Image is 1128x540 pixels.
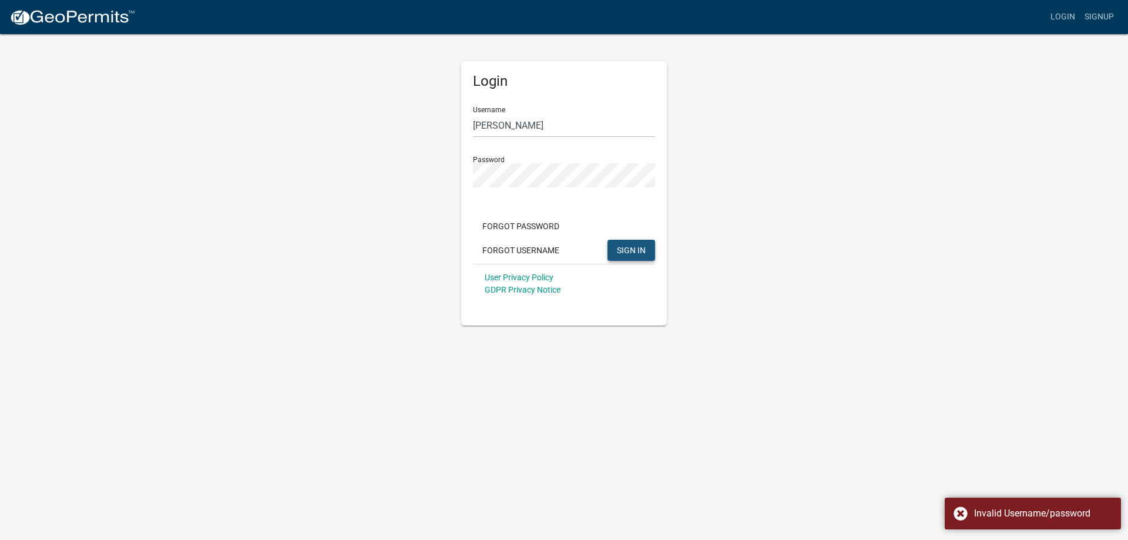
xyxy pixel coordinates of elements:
a: Signup [1080,6,1119,28]
a: User Privacy Policy [485,273,553,282]
button: SIGN IN [607,240,655,261]
button: Forgot Username [473,240,569,261]
a: Login [1046,6,1080,28]
div: Invalid Username/password [974,507,1112,521]
a: GDPR Privacy Notice [485,285,560,294]
h5: Login [473,73,655,90]
button: Forgot Password [473,216,569,237]
span: SIGN IN [617,245,646,254]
